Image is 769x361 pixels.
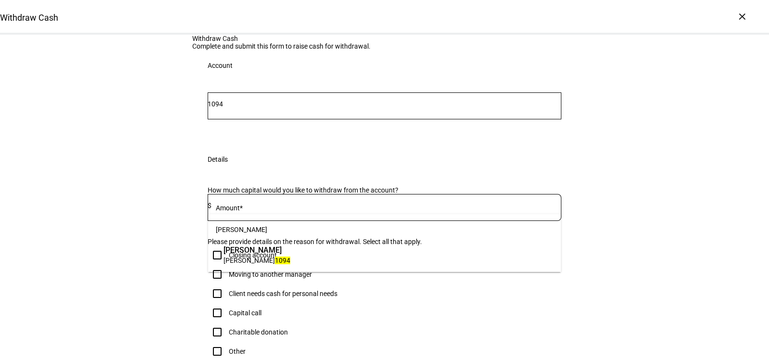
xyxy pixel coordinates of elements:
[229,271,312,278] div: Moving to another manager
[223,245,290,256] span: [PERSON_NAME]
[229,290,337,297] div: Client needs cash for personal needs
[734,9,750,24] div: ×
[208,62,233,69] div: Account
[275,257,290,264] mark: 1094
[216,226,267,233] span: [PERSON_NAME]
[192,42,577,50] div: Complete and submit this form to raise cash for withdrawal.
[229,328,288,336] div: Charitable donation
[229,309,261,317] div: Capital call
[208,202,211,209] span: $
[208,155,228,163] div: Details
[216,204,243,212] mat-label: Amount*
[221,242,293,267] div: Aroha Tui Allen O'donnell
[229,348,246,355] div: Other
[223,257,275,264] span: [PERSON_NAME]
[208,186,561,194] div: How much capital would you like to withdraw from the account?
[208,100,561,108] input: Number
[192,35,577,42] div: Withdraw Cash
